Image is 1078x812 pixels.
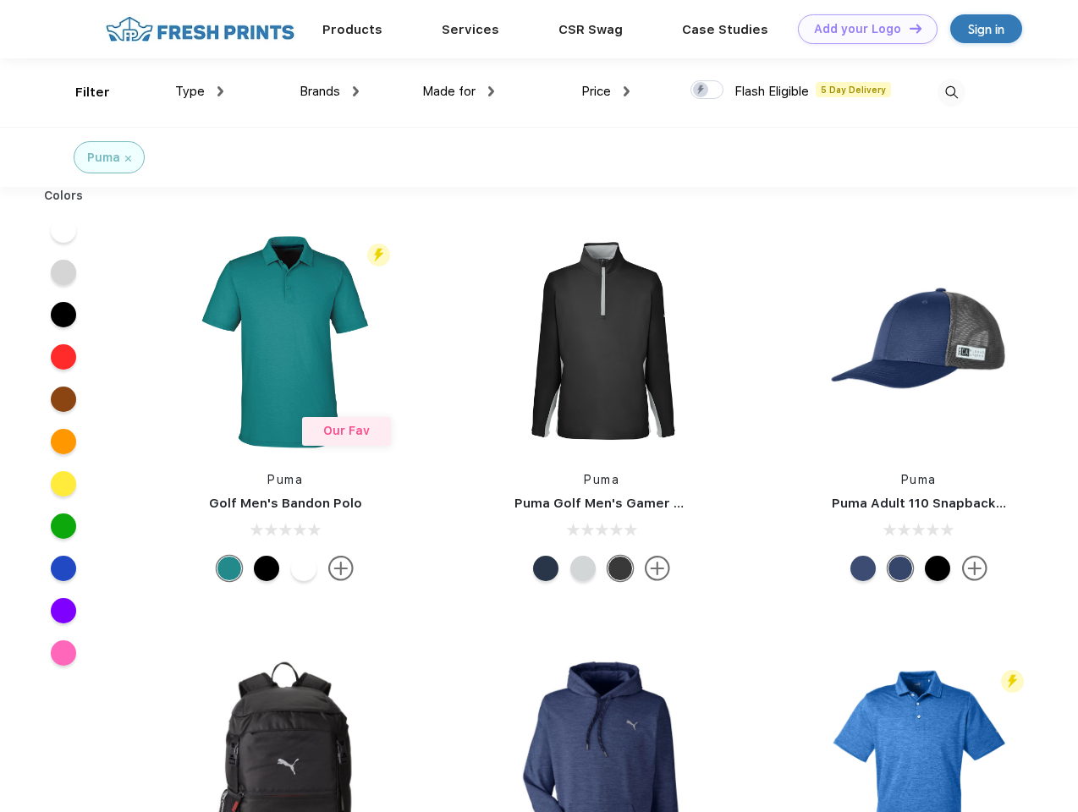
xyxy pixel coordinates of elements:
div: Puma [87,149,120,167]
a: CSR Swag [558,22,623,37]
img: filter_cancel.svg [125,156,131,162]
img: dropdown.png [624,86,630,96]
div: Sign in [968,19,1004,39]
div: Add your Logo [814,22,901,36]
span: Brands [300,84,340,99]
a: Puma Golf Men's Gamer Golf Quarter-Zip [514,496,782,511]
a: Sign in [950,14,1022,43]
img: more.svg [328,556,354,581]
div: Navy Blazer [533,556,558,581]
a: Products [322,22,382,37]
div: Pma Blk Pma Blk [925,556,950,581]
img: flash_active_toggle.svg [367,244,390,266]
div: Peacoat with Qut Shd [888,556,913,581]
img: dropdown.png [488,86,494,96]
img: dropdown.png [353,86,359,96]
img: DT [910,24,921,33]
a: Puma [901,473,937,486]
img: more.svg [645,556,670,581]
img: func=resize&h=266 [173,229,398,454]
div: Green Lagoon [217,556,242,581]
div: Filter [75,83,110,102]
img: func=resize&h=266 [489,229,714,454]
div: Bright White [291,556,316,581]
a: Puma [267,473,303,486]
img: fo%20logo%202.webp [101,14,300,44]
span: Price [581,84,611,99]
div: Colors [31,187,96,205]
a: Golf Men's Bandon Polo [209,496,362,511]
img: more.svg [962,556,987,581]
a: Puma [584,473,619,486]
span: Our Fav [323,424,370,437]
div: Peacoat Qut Shd [850,556,876,581]
div: Puma Black [608,556,633,581]
span: 5 Day Delivery [816,82,891,97]
div: High Rise [570,556,596,581]
img: flash_active_toggle.svg [1001,670,1024,693]
span: Made for [422,84,476,99]
img: func=resize&h=266 [806,229,1031,454]
span: Flash Eligible [734,84,809,99]
span: Type [175,84,205,99]
img: desktop_search.svg [938,79,965,107]
img: dropdown.png [217,86,223,96]
div: Puma Black [254,556,279,581]
a: Services [442,22,499,37]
